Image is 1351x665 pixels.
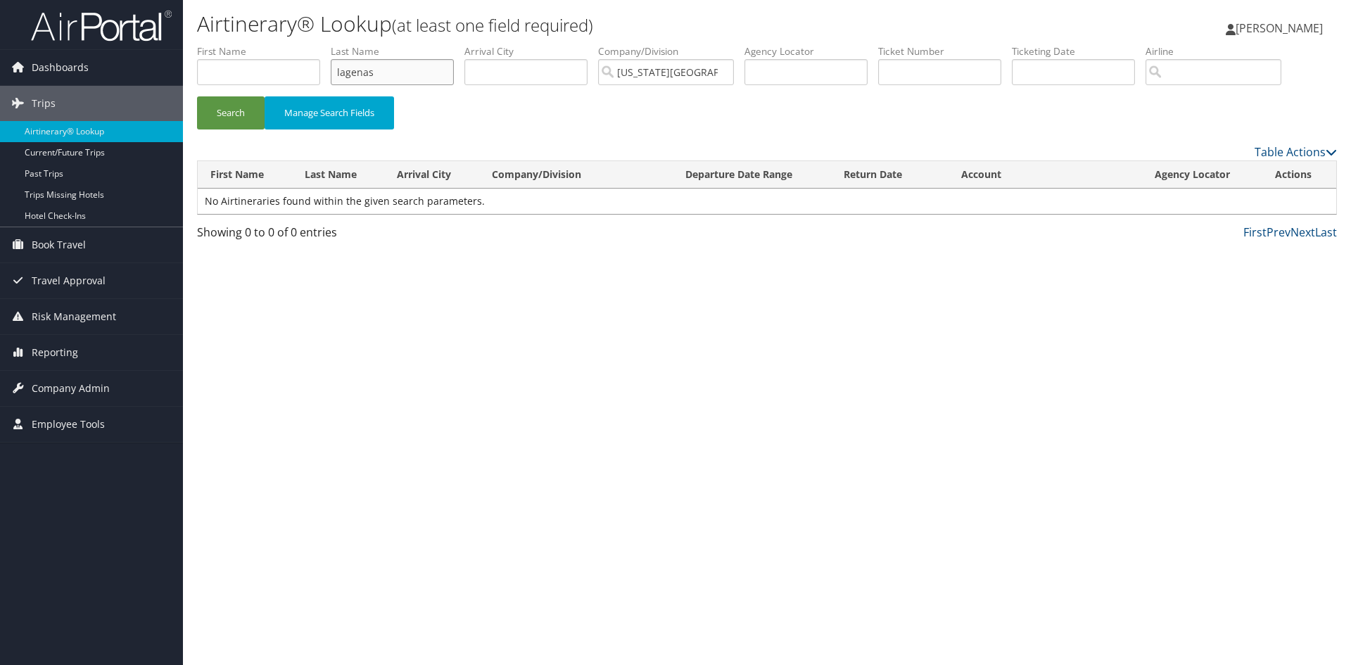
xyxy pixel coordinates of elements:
[464,44,598,58] label: Arrival City
[1290,224,1315,240] a: Next
[1255,144,1337,160] a: Table Actions
[744,44,878,58] label: Agency Locator
[1267,224,1290,240] a: Prev
[331,44,464,58] label: Last Name
[197,96,265,129] button: Search
[949,161,1142,189] th: Account: activate to sort column ascending
[673,161,832,189] th: Departure Date Range: activate to sort column ascending
[31,9,172,42] img: airportal-logo.png
[392,13,593,37] small: (at least one field required)
[198,189,1336,214] td: No Airtineraries found within the given search parameters.
[1315,224,1337,240] a: Last
[32,371,110,406] span: Company Admin
[265,96,394,129] button: Manage Search Fields
[32,86,56,121] span: Trips
[32,263,106,298] span: Travel Approval
[384,161,479,189] th: Arrival City: activate to sort column ascending
[1262,161,1336,189] th: Actions
[1226,7,1337,49] a: [PERSON_NAME]
[197,9,957,39] h1: Airtinerary® Lookup
[32,299,116,334] span: Risk Management
[1012,44,1146,58] label: Ticketing Date
[1243,224,1267,240] a: First
[598,44,744,58] label: Company/Division
[1146,44,1292,58] label: Airline
[198,161,292,189] th: First Name: activate to sort column ascending
[878,44,1012,58] label: Ticket Number
[292,161,384,189] th: Last Name: activate to sort column ascending
[32,50,89,85] span: Dashboards
[197,224,467,248] div: Showing 0 to 0 of 0 entries
[32,227,86,262] span: Book Travel
[32,407,105,442] span: Employee Tools
[1236,20,1323,36] span: [PERSON_NAME]
[831,161,949,189] th: Return Date: activate to sort column ascending
[197,44,331,58] label: First Name
[32,335,78,370] span: Reporting
[1142,161,1262,189] th: Agency Locator: activate to sort column ascending
[479,161,673,189] th: Company/Division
